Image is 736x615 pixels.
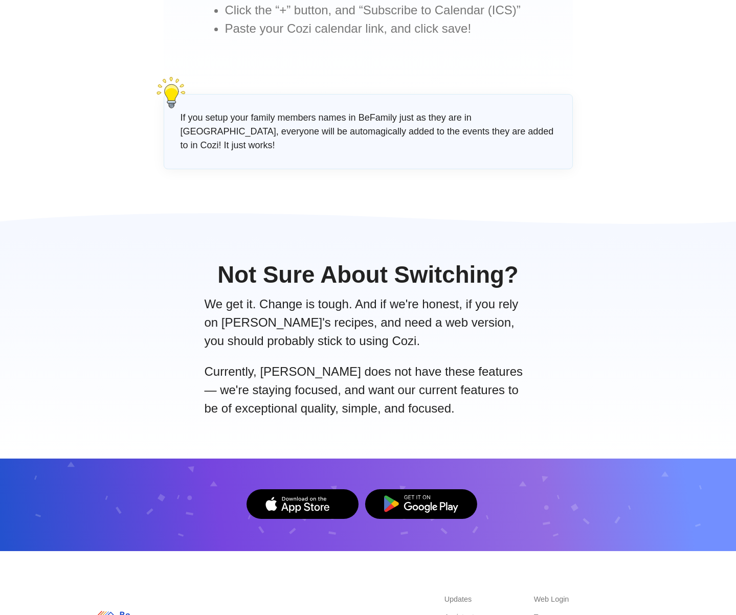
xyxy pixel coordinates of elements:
[225,1,532,19] li: Click the “+” button, and “Subscribe to Calendar (ICS)”
[205,362,532,418] p: Currently, [PERSON_NAME] does not have these features — we're staying focused, and want our curre...
[77,263,660,287] h2: Not Sure About Switching?
[247,489,359,519] img: BeFamily on the Apple App Store
[205,295,532,350] p: We get it. Change is tough. And if we're honest, if you rely on [PERSON_NAME]'s recipes, and need...
[225,19,532,38] li: Paste your Cozi calendar link, and click save!
[534,595,569,603] a: Web Login
[444,595,472,603] a: Updates
[181,111,556,152] p: If you setup your family members names in BeFamily just as they are in [GEOGRAPHIC_DATA], everyon...
[365,489,477,519] img: BeFamily on the Google Play Store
